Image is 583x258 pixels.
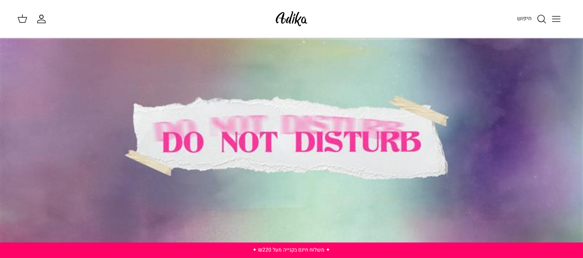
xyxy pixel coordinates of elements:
a: חיפוש [517,14,547,24]
span: חיפוש [517,14,532,22]
button: Toggle menu [547,9,566,28]
a: החשבון שלי [36,14,50,24]
a: ✦ משלוח חינם בקנייה מעל ₪220 ✦ [252,246,330,254]
img: Adika IL [273,9,310,29]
